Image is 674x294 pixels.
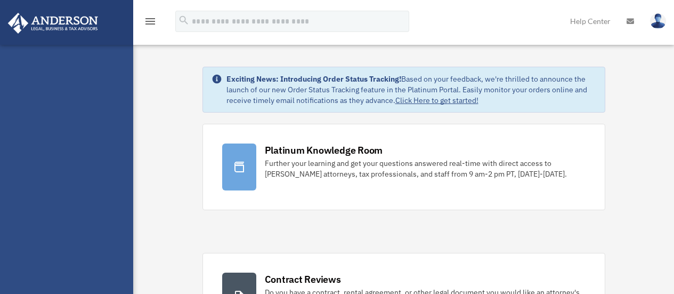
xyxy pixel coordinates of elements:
[226,74,596,106] div: Based on your feedback, we're thrilled to announce the launch of our new Order Status Tracking fe...
[265,273,341,286] div: Contract Reviews
[144,19,157,28] a: menu
[650,13,666,29] img: User Pic
[202,124,605,210] a: Platinum Knowledge Room Further your learning and get your questions answered real-time with dire...
[395,96,478,105] a: Click Here to get started!
[178,14,190,26] i: search
[226,74,401,84] strong: Exciting News: Introducing Order Status Tracking!
[265,144,383,157] div: Platinum Knowledge Room
[144,15,157,28] i: menu
[5,13,101,34] img: Anderson Advisors Platinum Portal
[265,158,586,179] div: Further your learning and get your questions answered real-time with direct access to [PERSON_NAM...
